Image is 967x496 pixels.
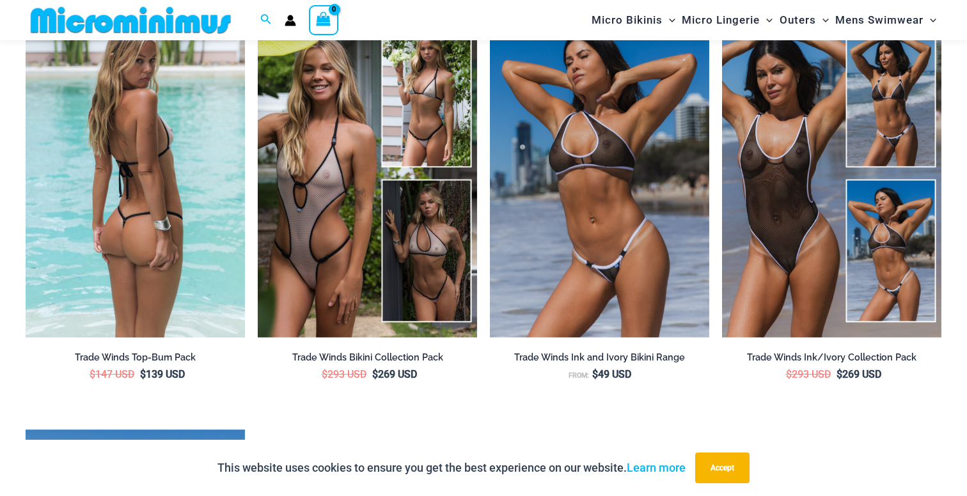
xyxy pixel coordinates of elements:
[258,9,477,338] a: Collection Pack (1)Trade Winds IvoryInk 317 Top 469 Thong 11Trade Winds IvoryInk 317 Top 469 Thon...
[490,352,709,368] a: Trade Winds Ink and Ivory Bikini Range
[760,4,773,36] span: Menu Toggle
[592,368,631,380] bdi: 49 USD
[309,5,338,35] a: View Shopping Cart, empty
[140,368,185,380] bdi: 139 USD
[663,4,675,36] span: Menu Toggle
[816,4,829,36] span: Menu Toggle
[26,9,245,338] img: Trade Winds IvoryInk 317 Top 453 Micro 03
[322,368,366,380] bdi: 293 USD
[682,4,760,36] span: Micro Lingerie
[372,368,378,380] span: $
[786,368,831,380] bdi: 293 USD
[322,368,327,380] span: $
[592,4,663,36] span: Micro Bikinis
[837,368,842,380] span: $
[26,6,236,35] img: MM SHOP LOGO FLAT
[90,368,134,380] bdi: 147 USD
[722,9,941,338] img: Collection Pack
[490,9,709,338] img: Tradewinds Ink and Ivory 384 Halter 453 Micro 02
[835,4,924,36] span: Mens Swimwear
[592,368,598,380] span: $
[258,9,477,338] img: Collection Pack (1)
[722,352,941,364] h2: Trade Winds Ink/Ivory Collection Pack
[490,9,709,338] a: Tradewinds Ink and Ivory 384 Halter 453 Micro 02Tradewinds Ink and Ivory 384 Halter 453 Micro 01T...
[586,2,941,38] nav: Site Navigation
[260,12,272,28] a: Search icon link
[837,368,881,380] bdi: 269 USD
[722,9,941,338] a: Collection PackCollection Pack b (1)Collection Pack b (1)
[695,453,750,483] button: Accept
[258,352,477,368] a: Trade Winds Bikini Collection Pack
[776,4,832,36] a: OutersMenu ToggleMenu Toggle
[679,4,776,36] a: Micro LingerieMenu ToggleMenu Toggle
[490,352,709,364] h2: Trade Winds Ink and Ivory Bikini Range
[217,458,686,477] p: This website uses cookies to ensure you get the best experience on our website.
[780,4,816,36] span: Outers
[90,368,95,380] span: $
[285,15,296,26] a: Account icon link
[258,352,477,364] h2: Trade Winds Bikini Collection Pack
[569,371,589,380] span: From:
[627,461,686,474] a: Learn more
[26,9,245,338] a: Top Bum Pack (1)Trade Winds IvoryInk 317 Top 453 Micro 03Trade Winds IvoryInk 317 Top 453 Micro 03
[588,4,679,36] a: Micro BikinisMenu ToggleMenu Toggle
[26,352,245,368] a: Trade Winds Top-Bum Pack
[372,368,417,380] bdi: 269 USD
[832,4,939,36] a: Mens SwimwearMenu ToggleMenu Toggle
[26,352,245,364] h2: Trade Winds Top-Bum Pack
[786,368,792,380] span: $
[140,368,146,380] span: $
[924,4,936,36] span: Menu Toggle
[722,352,941,368] a: Trade Winds Ink/Ivory Collection Pack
